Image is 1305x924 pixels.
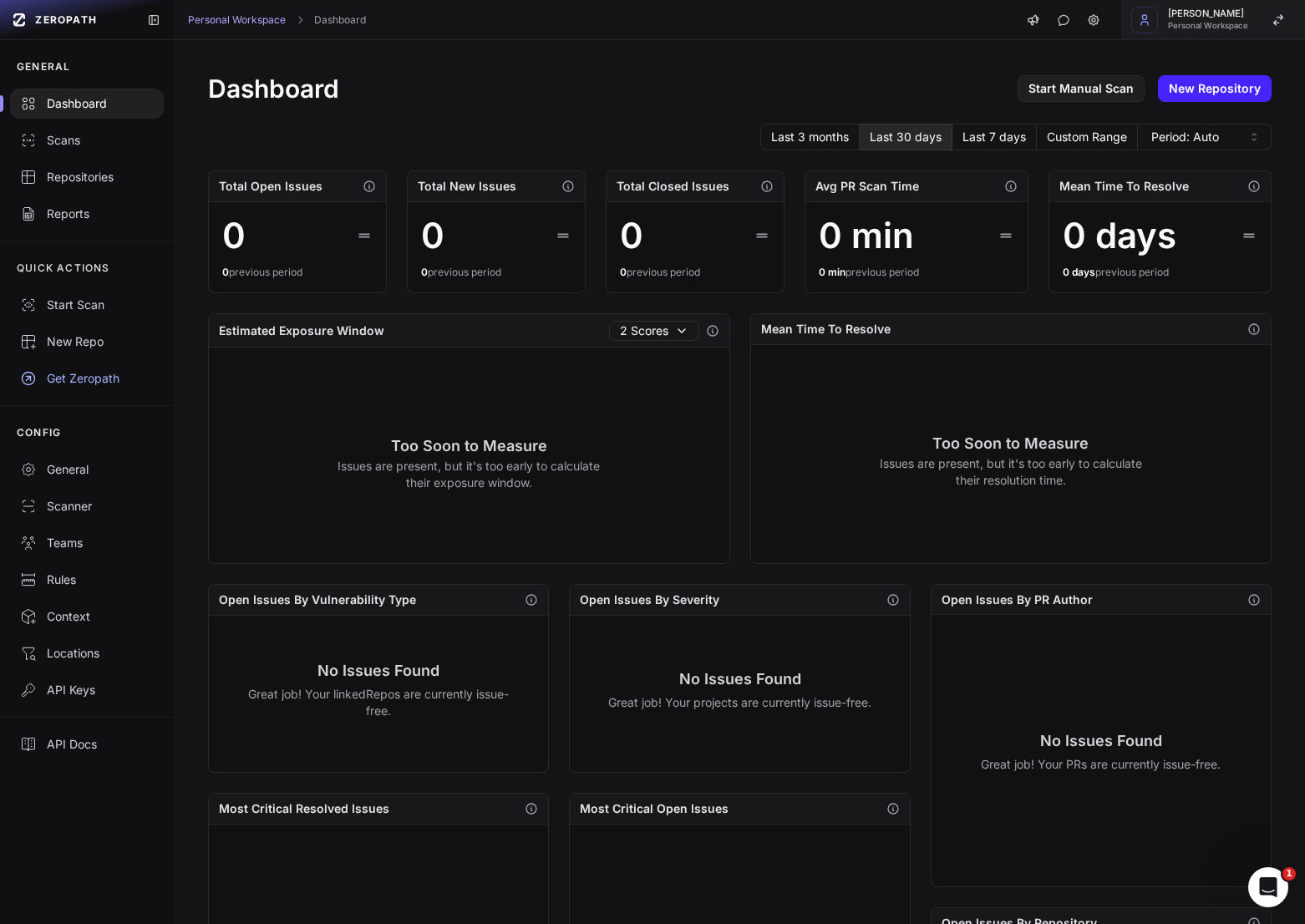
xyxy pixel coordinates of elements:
[20,206,154,222] div: Reports
[20,736,154,753] div: API Docs
[942,591,1093,608] h2: Open Issues By PR Author
[17,261,110,275] p: QUICK ACTIONS
[609,321,699,341] button: 2 Scores
[20,498,154,515] div: Scanner
[981,756,1221,773] p: Great job! Your PRs are currently issue-free.
[222,266,373,279] div: previous period
[1018,75,1145,102] a: Start Manual Scan
[247,686,510,719] p: Great job! Your linkedRepos are currently issue-free.
[20,571,154,588] div: Rules
[1151,129,1219,145] span: Period: Auto
[608,694,871,711] p: Great job! Your projects are currently issue-free.
[879,455,1142,489] p: Issues are present, but it's too early to calculate their resolution time.
[418,178,516,195] h2: Total New Issues
[860,124,952,150] button: Last 30 days
[222,216,246,256] div: 0
[20,645,154,662] div: Locations
[20,682,154,698] div: API Keys
[20,132,154,149] div: Scans
[1059,178,1189,195] h2: Mean Time To Resolve
[208,74,339,104] h1: Dashboard
[314,13,366,27] a: Dashboard
[247,659,510,683] h3: No Issues Found
[421,216,444,256] div: 0
[17,60,70,74] p: GENERAL
[1282,867,1296,881] span: 1
[20,95,154,112] div: Dashboard
[761,321,891,338] h2: Mean Time To Resolve
[580,591,719,608] h2: Open Issues By Severity
[620,266,770,279] div: previous period
[1168,9,1248,18] span: [PERSON_NAME]
[219,322,384,339] h2: Estimated Exposure Window
[188,13,366,27] nav: breadcrumb
[20,370,154,387] div: Get Zeropath
[188,13,286,27] a: Personal Workspace
[338,458,601,491] p: Issues are present, but it's too early to calculate their exposure window.
[222,266,229,278] span: 0
[1247,130,1261,144] svg: caret sort,
[219,800,389,817] h2: Most Critical Resolved Issues
[1037,124,1138,150] button: Custom Range
[20,333,154,350] div: New Repo
[760,124,860,150] button: Last 3 months
[1168,22,1248,30] span: Personal Workspace
[819,216,914,256] div: 0 min
[20,608,154,625] div: Context
[1063,266,1095,278] span: 0 days
[620,216,643,256] div: 0
[421,266,428,278] span: 0
[20,461,154,478] div: General
[1063,216,1176,256] div: 0 days
[338,434,601,458] h3: Too Soon to Measure
[421,266,571,279] div: previous period
[7,7,134,33] a: ZEROPATH
[20,169,154,185] div: Repositories
[1158,75,1272,102] a: New Repository
[981,729,1221,753] h3: No Issues Found
[219,591,416,608] h2: Open Issues By Vulnerability Type
[819,266,845,278] span: 0 min
[620,266,627,278] span: 0
[20,297,154,313] div: Start Scan
[608,668,871,691] h3: No Issues Found
[17,426,61,439] p: CONFIG
[819,266,1014,279] div: previous period
[294,14,306,26] svg: chevron right,
[1248,867,1288,907] iframe: Intercom live chat
[580,800,729,817] h2: Most Critical Open Issues
[879,432,1142,455] h3: Too Soon to Measure
[219,178,322,195] h2: Total Open Issues
[1063,266,1258,279] div: previous period
[35,13,97,27] span: ZEROPATH
[20,535,154,551] div: Teams
[815,178,919,195] h2: Avg PR Scan Time
[617,178,729,195] h2: Total Closed Issues
[952,124,1037,150] button: Last 7 days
